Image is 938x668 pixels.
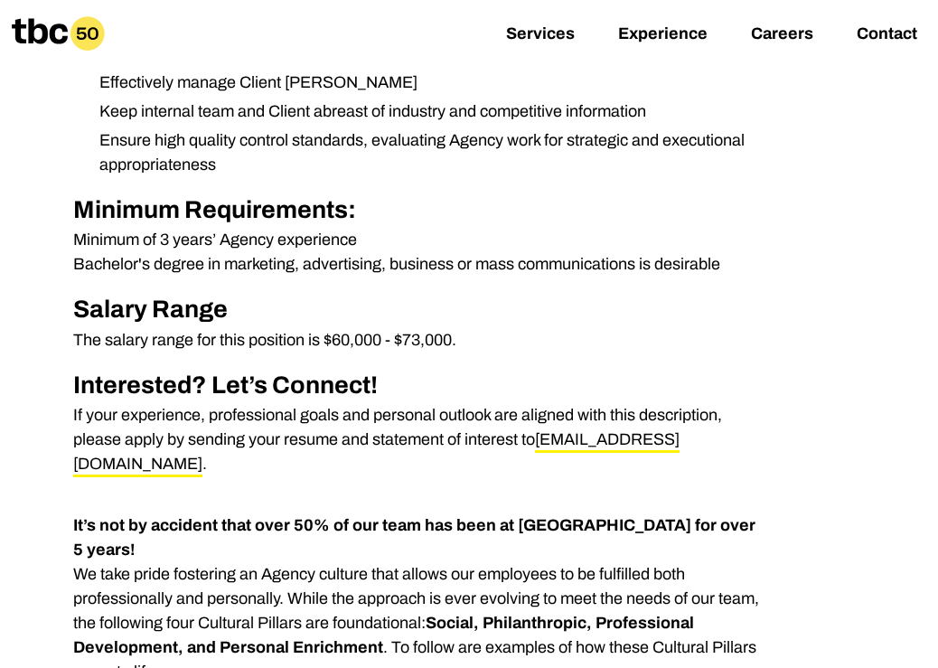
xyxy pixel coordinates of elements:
a: [EMAIL_ADDRESS][DOMAIN_NAME] [73,430,680,477]
p: If your experience, professional goals and personal outlook are aligned with this description, pl... [73,403,767,476]
p: The salary range for this position is $60,000 - $73,000. [73,328,767,353]
li: Ensure high quality control standards, evaluating Agency work for strategic and executional appro... [85,128,767,177]
h2: Interested? Let’s Connect! [73,367,767,404]
a: Careers [751,24,813,46]
h2: Minimum Requirements: [73,192,767,229]
li: Effectively manage Client [PERSON_NAME] [85,71,767,95]
a: Contact [857,24,917,46]
a: Services [506,24,575,46]
strong: It’s not by accident that over 50% of our team has been at [GEOGRAPHIC_DATA] for over 5 years! [73,516,755,559]
li: Keep internal team and Client abreast of industry and competitive information [85,99,767,124]
p: Minimum of 3 years’ Agency experience Bachelor's degree in marketing, advertising, business or ma... [73,228,767,277]
h2: Salary Range [73,291,767,328]
a: Experience [618,24,708,46]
